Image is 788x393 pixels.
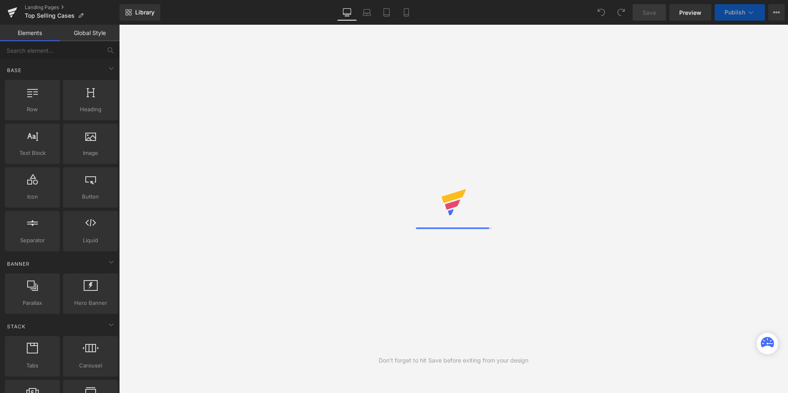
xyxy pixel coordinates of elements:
[66,149,115,157] span: Image
[643,8,656,17] span: Save
[66,105,115,114] span: Heading
[7,299,57,307] span: Parallax
[669,4,711,21] a: Preview
[725,9,745,16] span: Publish
[379,356,528,365] div: Don't forget to hit Save before exiting from your design
[66,299,115,307] span: Hero Banner
[377,4,396,21] a: Tablet
[7,149,57,157] span: Text Block
[679,8,701,17] span: Preview
[396,4,416,21] a: Mobile
[7,105,57,114] span: Row
[613,4,629,21] button: Redo
[25,12,75,19] span: Top Selling Cases
[6,260,30,268] span: Banner
[60,25,120,41] a: Global Style
[66,192,115,201] span: Button
[7,192,57,201] span: Icon
[25,4,120,11] a: Landing Pages
[7,236,57,245] span: Separator
[593,4,610,21] button: Undo
[66,236,115,245] span: Liquid
[7,361,57,370] span: Tabs
[6,66,22,74] span: Base
[6,323,26,330] span: Stack
[357,4,377,21] a: Laptop
[337,4,357,21] a: Desktop
[120,4,160,21] a: New Library
[715,4,765,21] button: Publish
[66,361,115,370] span: Carousel
[768,4,785,21] button: More
[135,9,155,16] span: Library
